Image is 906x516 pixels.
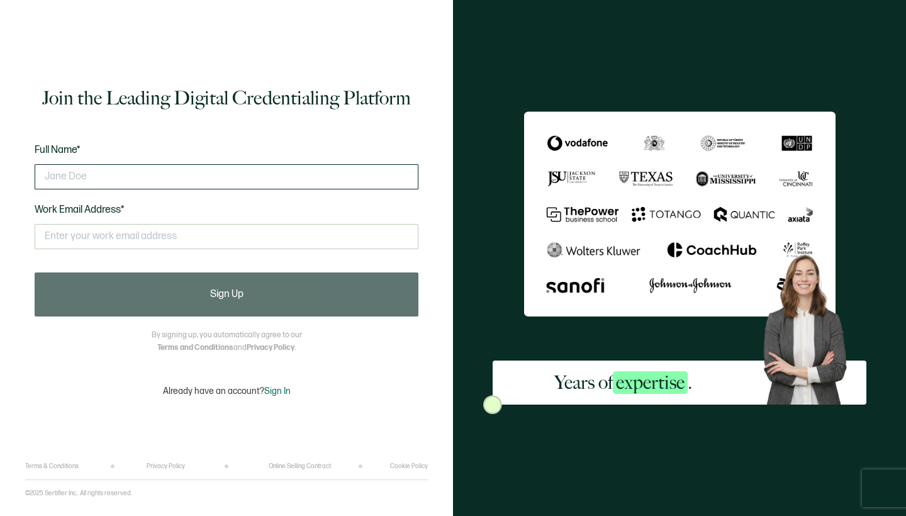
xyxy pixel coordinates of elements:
[157,343,233,352] a: Terms and Conditions
[25,490,132,497] p: ©2025 Sertifier Inc.. All rights reserved.
[264,386,291,396] span: Sign In
[35,272,418,317] button: Sign Up
[754,247,866,405] img: Sertifier Signup - Years of <span class="strong-h">expertise</span>. Hero
[483,395,502,414] img: Sertifier Signup
[554,370,692,395] h2: Years of .
[35,224,418,249] input: Enter your work email address
[613,371,688,394] span: expertise
[147,463,185,470] a: Privacy Policy
[42,86,411,111] h1: Join the Leading Digital Credentialing Platform
[25,463,79,470] a: Terms & Conditions
[269,463,331,470] a: Online Selling Contract
[390,463,428,470] a: Cookie Policy
[247,343,294,352] a: Privacy Policy
[210,289,243,300] span: Sign Up
[35,164,418,189] input: Jane Doe
[35,204,125,216] span: Work Email Address*
[152,329,302,354] p: By signing up, you automatically agree to our and .
[163,386,291,396] p: Already have an account?
[524,111,836,317] img: Sertifier Signup - Years of <span class="strong-h">expertise</span>.
[35,144,81,156] span: Full Name*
